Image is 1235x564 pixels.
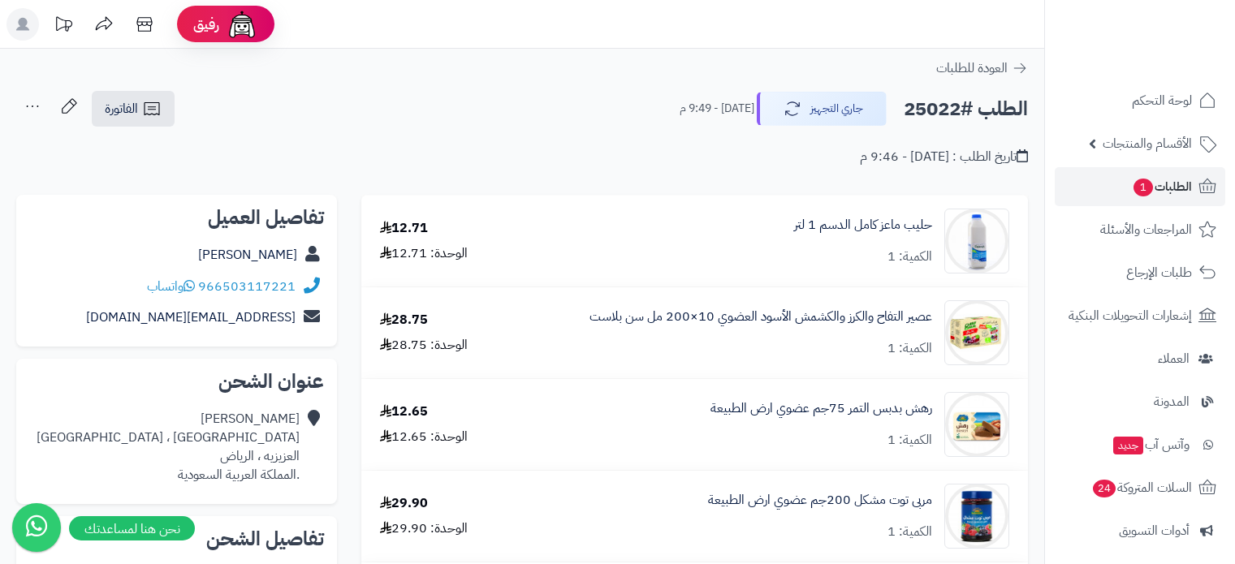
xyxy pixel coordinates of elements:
div: الكمية: 1 [887,248,932,266]
span: أدوات التسويق [1119,519,1190,542]
div: الوحدة: 29.90 [380,519,468,538]
a: رهش بدبس التمر 75جم عضوي ارض الطبيعة [710,399,932,418]
a: تحديثات المنصة [43,8,84,45]
a: المدونة [1055,382,1225,421]
a: طلبات الإرجاع [1055,253,1225,292]
a: العملاء [1055,339,1225,378]
div: 12.71 [380,219,428,238]
span: رفيق [193,15,219,34]
div: [PERSON_NAME] [GEOGRAPHIC_DATA] ، [GEOGRAPHIC_DATA] العزيزيه ، الرياض .المملكة العربية السعودية [37,410,300,484]
a: [EMAIL_ADDRESS][DOMAIN_NAME] [86,308,296,327]
a: إشعارات التحويلات البنكية [1055,296,1225,335]
span: السلات المتروكة [1091,476,1192,499]
span: الفاتورة [105,99,138,118]
div: الوحدة: 12.65 [380,428,468,446]
span: الطلبات [1132,175,1192,198]
button: جاري التجهيز [757,92,887,126]
a: 966503117221 [198,277,296,296]
img: apple-cherry-blackcurrant-pack-90x90.jpg [945,300,1008,365]
a: لوحة التحكم [1055,81,1225,120]
span: المدونة [1154,390,1190,413]
img: rahash-with-date-syrup-1_8-90x90.jpg [945,392,1008,457]
a: [PERSON_NAME] [198,245,297,265]
span: الأقسام والمنتجات [1103,132,1192,155]
div: الكمية: 1 [887,431,932,450]
h2: الطلب #25022 [904,93,1028,126]
span: المراجعات والأسئلة [1100,218,1192,241]
div: الوحدة: 12.71 [380,244,468,263]
span: لوحة التحكم [1132,89,1192,112]
div: 29.90 [380,494,428,513]
span: وآتس آب [1112,433,1190,456]
a: المراجعات والأسئلة [1055,210,1225,249]
div: 28.75 [380,311,428,329]
small: [DATE] - 9:49 م [680,101,754,117]
span: 24 [1093,480,1116,497]
img: mixed-berries-jam-1_9-90x90.jpg [945,484,1008,549]
h2: عنوان الشحن [29,372,324,391]
div: تاريخ الطلب : [DATE] - 9:46 م [860,148,1028,166]
a: واتساب [147,277,195,296]
a: السلات المتروكة24 [1055,468,1225,507]
span: جديد [1113,437,1143,454]
img: logo-2.png [1125,43,1220,77]
a: وآتس آبجديد [1055,425,1225,464]
img: 1700260736-29-90x90.jpg [945,209,1008,273]
a: الطلبات1 [1055,167,1225,206]
span: إشعارات التحويلات البنكية [1069,304,1192,327]
a: أدوات التسويق [1055,511,1225,550]
span: العودة للطلبات [936,58,1008,78]
span: العملاء [1158,347,1190,370]
a: حليب ماعز كامل الدسم 1 لتر [794,216,932,235]
div: 12.65 [380,403,428,421]
a: مربى توت مشكل 200جم عضوي ارض الطبيعة [708,491,932,510]
span: طلبات الإرجاع [1126,261,1192,284]
a: العودة للطلبات [936,58,1028,78]
div: الكمية: 1 [887,523,932,541]
a: عصير التفاح والكرز والكشمش الأسود العضوي 10×200 مل سن بلاست [589,308,932,326]
span: 1 [1134,179,1153,196]
img: ai-face.png [226,8,258,41]
div: الوحدة: 28.75 [380,336,468,355]
a: الفاتورة [92,91,175,127]
div: الكمية: 1 [887,339,932,358]
h2: تفاصيل العميل [29,208,324,227]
